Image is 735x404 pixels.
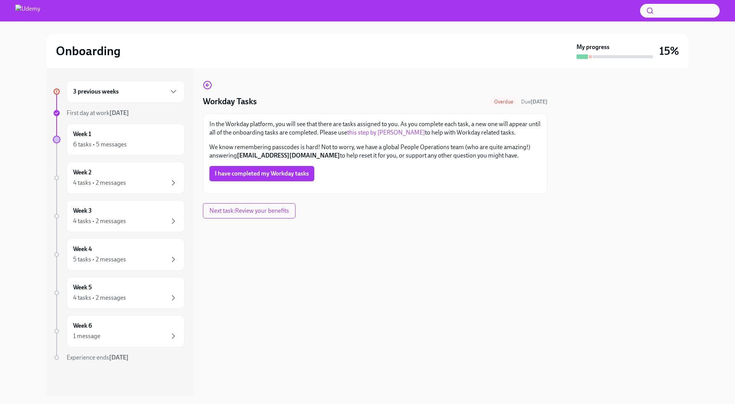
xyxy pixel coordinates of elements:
[659,44,679,58] h3: 15%
[109,354,129,361] strong: [DATE]
[73,245,92,253] h6: Week 4
[521,98,547,105] span: September 1st, 2025 10:00
[203,96,257,107] h4: Workday Tasks
[73,140,127,149] div: 6 tasks • 5 messages
[215,170,309,177] span: I have completed my Workday tasks
[73,283,92,292] h6: Week 5
[73,179,126,187] div: 4 tasks • 2 messages
[53,238,185,271] a: Week 45 tasks • 2 messages
[109,109,129,117] strong: [DATE]
[73,217,126,225] div: 4 tasks • 2 messages
[73,255,126,264] div: 5 tasks • 2 messages
[209,143,541,160] p: We know remembering passcodes is hard! Not to worry, we have a global People Operations team (who...
[209,207,289,215] span: Next task : Review your benefits
[531,99,547,105] strong: [DATE]
[15,5,40,17] img: Udemy
[521,99,547,105] span: Due
[53,123,185,156] a: Week 16 tasks • 5 messages
[73,207,92,215] h6: Week 3
[73,168,91,177] h6: Week 2
[73,294,126,302] div: 4 tasks • 2 messages
[53,315,185,347] a: Week 61 message
[73,87,119,96] h6: 3 previous weeks
[209,120,541,137] p: In the Workday platform, you will see that there are tasks assigned to you. As you complete each ...
[53,277,185,309] a: Week 54 tasks • 2 messages
[53,200,185,232] a: Week 34 tasks • 2 messages
[53,109,185,117] a: First day at work[DATE]
[347,129,425,136] a: this step by [PERSON_NAME]
[203,203,296,218] button: Next task:Review your benefits
[209,166,314,181] button: I have completed my Workday tasks
[490,99,518,105] span: Overdue
[73,332,100,340] div: 1 message
[577,43,609,51] strong: My progress
[53,162,185,194] a: Week 24 tasks • 2 messages
[67,109,129,117] span: First day at work
[237,152,340,159] strong: [EMAIL_ADDRESS][DOMAIN_NAME]
[56,43,121,59] h2: Onboarding
[73,322,92,330] h6: Week 6
[73,130,91,138] h6: Week 1
[67,80,185,103] div: 3 previous weeks
[67,354,129,361] span: Experience ends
